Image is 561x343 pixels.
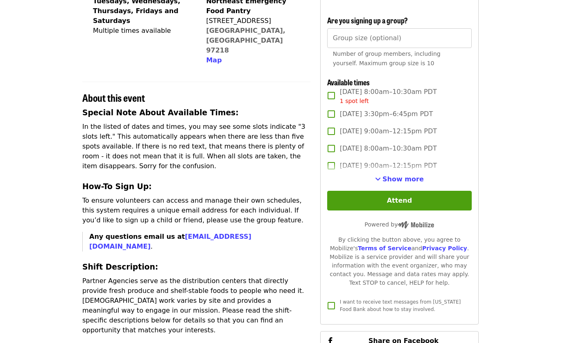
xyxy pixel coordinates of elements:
strong: Any questions email us at [89,233,251,250]
span: Are you signing up a group? [327,15,408,25]
span: 1 spot left [340,98,369,104]
img: Powered by Mobilize [398,221,434,229]
p: In the listed of dates and times, you may see some slots indicate "3 slots left." This automatica... [82,122,310,171]
span: [DATE] 9:00am–12:15pm PDT [340,126,437,136]
p: . [89,232,310,252]
button: See more timeslots [375,174,424,184]
span: [DATE] 8:00am–10:30am PDT [340,87,437,105]
span: Map [206,56,222,64]
span: [DATE] 8:00am–10:30am PDT [340,144,437,153]
span: [DATE] 9:00am–12:15pm PDT [340,161,437,171]
input: [object Object] [327,28,472,48]
div: Multiple times available [93,26,190,36]
span: [DATE] 3:30pm–6:45pm PDT [340,109,433,119]
a: Privacy Policy [422,245,467,252]
span: Show more [382,175,424,183]
div: By clicking the button above, you agree to Mobilize's and . Mobilize is a service provider and wi... [327,236,472,287]
span: Number of group members, including yourself. Maximum group size is 10 [333,50,441,66]
p: Partner Agencies serve as the distribution centers that directly provide fresh produce and shelf-... [82,276,310,335]
p: To ensure volunteers can access and manage their own schedules, this system requires a unique ema... [82,196,310,225]
strong: How-To Sign Up: [82,182,152,191]
span: I want to receive text messages from [US_STATE] Food Bank about how to stay involved. [340,299,461,312]
button: Map [206,55,222,65]
div: [STREET_ADDRESS] [206,16,303,26]
button: Attend [327,191,472,210]
strong: Shift Description: [82,263,158,271]
a: Terms of Service [358,245,412,252]
span: About this event [82,90,145,105]
a: [GEOGRAPHIC_DATA], [GEOGRAPHIC_DATA] 97218 [206,27,285,54]
span: Powered by [364,221,434,228]
strong: Special Note About Available Times: [82,108,239,117]
span: Available times [327,77,370,87]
